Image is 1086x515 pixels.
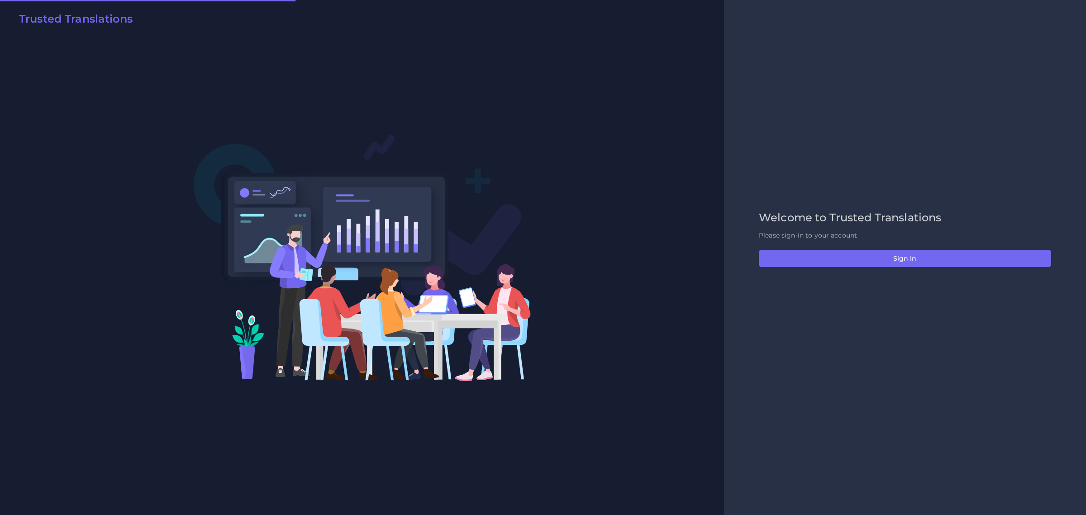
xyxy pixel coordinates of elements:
h2: Welcome to Trusted Translations [759,211,1051,224]
img: Login V2 [193,134,531,381]
a: Trusted Translations [13,13,133,29]
h2: Trusted Translations [19,13,133,26]
p: Please sign-in to your account [759,231,1051,240]
button: Sign in [759,250,1051,267]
